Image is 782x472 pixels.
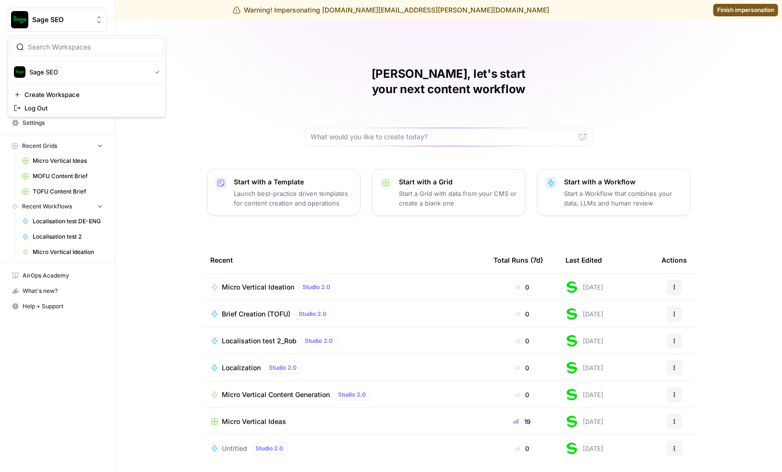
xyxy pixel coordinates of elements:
span: MOFU Content Brief [33,172,103,181]
input: Search Workspaces [28,42,157,52]
a: Micro Vertical Content GenerationStudio 2.0 [211,389,479,400]
div: [DATE] [566,335,604,347]
a: Brief Creation (TOFU)Studio 2.0 [211,308,479,320]
a: Finish impersonation [713,4,778,16]
button: What's new? [8,283,107,299]
a: UntitledStudio 2.0 [211,443,479,454]
span: Recent Workflows [22,202,72,211]
span: Settings [23,119,103,127]
span: Brief Creation (TOFU) [222,309,291,319]
a: LocalizationStudio 2.0 [211,362,479,374]
span: Localisation test 2_Rob [222,336,297,346]
a: Micro Vertical Ideation [18,244,107,260]
div: [DATE] [566,308,604,320]
span: Studio 2.0 [299,310,327,318]
div: [DATE] [566,389,604,400]
input: What would you like to create today? [311,132,575,142]
p: Start with a Grid [399,177,517,187]
div: 0 [494,390,551,399]
span: Help + Support [23,302,103,311]
span: Studio 2.0 [305,337,333,345]
span: Create Workspace [24,90,156,99]
img: 2tjdtbkr969jgkftgy30i99suxv9 [566,308,577,320]
span: Studio 2.0 [256,444,284,453]
a: Localisation test DE-ENG [18,214,107,229]
a: Localisation test 2 [18,229,107,244]
button: Start with a TemplateLaunch best-practice driven templates for content creation and operations [207,169,361,216]
a: TOFU Content Brief [18,184,107,199]
a: Log Out [10,101,164,115]
img: Sage SEO Logo [14,66,25,78]
p: Start a Workflow that combines your data, LLMs and human review [565,189,683,208]
div: Warning! Impersonating [DOMAIN_NAME][EMAIL_ADDRESS][PERSON_NAME][DOMAIN_NAME] [233,5,550,15]
div: 0 [494,282,551,292]
div: [DATE] [566,416,604,427]
a: Create Workspace [10,88,164,101]
button: Recent Grids [8,139,107,153]
span: Localisation test 2 [33,232,103,241]
img: Sage SEO Logo [11,11,28,28]
a: Micro Vertical IdeationStudio 2.0 [211,281,479,293]
a: Localisation test 2_RobStudio 2.0 [211,335,479,347]
span: Micro Vertical Ideation [33,248,103,256]
a: Micro Vertical Ideas [211,417,479,426]
button: Start with a GridStart a Grid with data from your CMS or create a blank one [372,169,526,216]
p: Launch best-practice driven templates for content creation and operations [234,189,352,208]
span: Log Out [24,103,156,113]
span: Localisation test DE-ENG [33,217,103,226]
span: Finish impersonation [717,6,774,14]
a: MOFU Content Brief [18,169,107,184]
button: Start with a WorkflowStart a Workflow that combines your data, LLMs and human review [537,169,691,216]
span: Micro Vertical Ideas [33,157,103,165]
img: 2tjdtbkr969jgkftgy30i99suxv9 [566,335,577,347]
span: Recent Grids [22,142,57,150]
img: 2tjdtbkr969jgkftgy30i99suxv9 [566,389,577,400]
span: Localization [222,363,261,373]
span: Studio 2.0 [303,283,331,291]
img: 2tjdtbkr969jgkftgy30i99suxv9 [566,281,577,293]
button: Workspace: Sage SEO [8,8,107,32]
p: Start with a Workflow [565,177,683,187]
span: Sage SEO [32,15,90,24]
div: [DATE] [566,281,604,293]
div: Actions [662,247,687,273]
div: Last Edited [566,247,602,273]
div: [DATE] [566,443,604,454]
div: [DATE] [566,362,604,374]
div: 0 [494,336,551,346]
span: TOFU Content Brief [33,187,103,196]
div: 19 [494,417,551,426]
span: Sage SEO [29,67,147,77]
a: AirOps Academy [8,268,107,283]
img: 2tjdtbkr969jgkftgy30i99suxv9 [566,362,577,374]
span: Studio 2.0 [338,390,366,399]
p: Start a Grid with data from your CMS or create a blank one [399,189,517,208]
div: Total Runs (7d) [494,247,543,273]
p: Start with a Template [234,177,352,187]
div: 0 [494,444,551,453]
div: 0 [494,363,551,373]
span: Micro Vertical Ideation [222,282,295,292]
span: Untitled [222,444,248,453]
div: Workspace: Sage SEO [8,36,166,117]
button: Recent Workflows [8,199,107,214]
div: 0 [494,309,551,319]
img: 2tjdtbkr969jgkftgy30i99suxv9 [566,443,577,454]
img: 2tjdtbkr969jgkftgy30i99suxv9 [566,416,577,427]
div: What's new? [8,284,107,298]
div: Recent [211,247,479,273]
button: Help + Support [8,299,107,314]
a: Micro Vertical Ideas [18,153,107,169]
span: Studio 2.0 [269,363,297,372]
span: AirOps Academy [23,271,103,280]
span: Micro Vertical Content Generation [222,390,330,399]
h1: [PERSON_NAME], let's start your next content workflow [305,66,593,97]
span: Micro Vertical Ideas [222,417,287,426]
a: Settings [8,115,107,131]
